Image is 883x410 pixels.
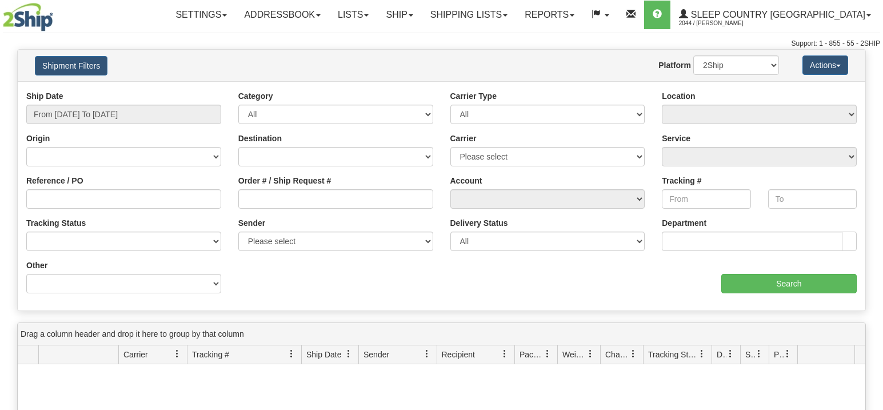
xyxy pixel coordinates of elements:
[377,1,421,29] a: Ship
[417,344,437,364] a: Sender filter column settings
[520,349,544,360] span: Packages
[3,39,880,49] div: Support: 1 - 855 - 55 - 2SHIP
[235,1,329,29] a: Addressbook
[662,217,706,229] label: Department
[26,217,86,229] label: Tracking Status
[26,260,47,271] label: Other
[450,175,482,186] label: Account
[450,90,497,102] label: Carrier Type
[26,90,63,102] label: Ship Date
[282,344,301,364] a: Tracking # filter column settings
[774,349,784,360] span: Pickup Status
[688,10,865,19] span: Sleep Country [GEOGRAPHIC_DATA]
[192,349,229,360] span: Tracking #
[717,349,726,360] span: Delivery Status
[238,133,282,144] label: Destination
[721,344,740,364] a: Delivery Status filter column settings
[167,1,235,29] a: Settings
[3,3,53,31] img: logo2044.jpg
[721,274,857,293] input: Search
[802,55,848,75] button: Actions
[605,349,629,360] span: Charge
[18,323,865,345] div: grid grouping header
[581,344,600,364] a: Weight filter column settings
[329,1,377,29] a: Lists
[167,344,187,364] a: Carrier filter column settings
[662,133,690,144] label: Service
[516,1,583,29] a: Reports
[768,189,857,209] input: To
[26,175,83,186] label: Reference / PO
[422,1,516,29] a: Shipping lists
[538,344,557,364] a: Packages filter column settings
[26,133,50,144] label: Origin
[679,18,765,29] span: 2044 / [PERSON_NAME]
[306,349,341,360] span: Ship Date
[123,349,148,360] span: Carrier
[670,1,880,29] a: Sleep Country [GEOGRAPHIC_DATA] 2044 / [PERSON_NAME]
[238,217,265,229] label: Sender
[662,175,701,186] label: Tracking #
[692,344,712,364] a: Tracking Status filter column settings
[562,349,586,360] span: Weight
[658,59,691,71] label: Platform
[238,175,331,186] label: Order # / Ship Request #
[662,189,750,209] input: From
[35,56,107,75] button: Shipment Filters
[238,90,273,102] label: Category
[745,349,755,360] span: Shipment Issues
[648,349,698,360] span: Tracking Status
[339,344,358,364] a: Ship Date filter column settings
[495,344,514,364] a: Recipient filter column settings
[442,349,475,360] span: Recipient
[624,344,643,364] a: Charge filter column settings
[778,344,797,364] a: Pickup Status filter column settings
[450,133,477,144] label: Carrier
[662,90,695,102] label: Location
[749,344,769,364] a: Shipment Issues filter column settings
[450,217,508,229] label: Delivery Status
[363,349,389,360] span: Sender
